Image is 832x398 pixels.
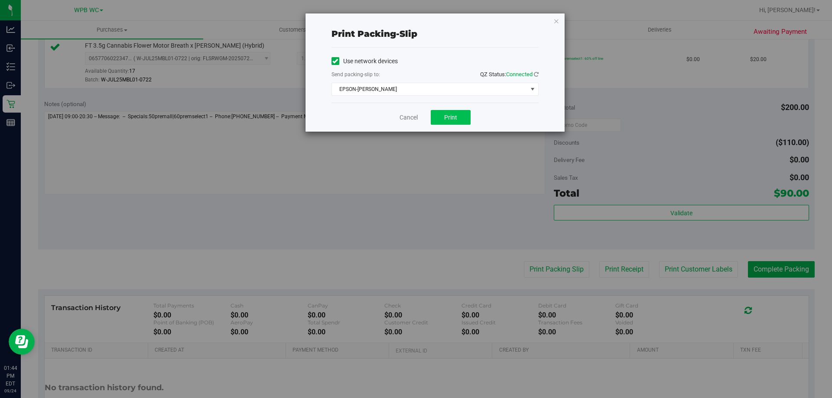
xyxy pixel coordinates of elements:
[331,57,398,66] label: Use network devices
[331,71,380,78] label: Send packing-slip to:
[400,113,418,122] a: Cancel
[527,83,538,95] span: select
[9,329,35,355] iframe: Resource center
[332,83,527,95] span: EPSON-[PERSON_NAME]
[480,71,539,78] span: QZ Status:
[431,110,471,125] button: Print
[506,71,533,78] span: Connected
[444,114,457,121] span: Print
[331,29,417,39] span: Print packing-slip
